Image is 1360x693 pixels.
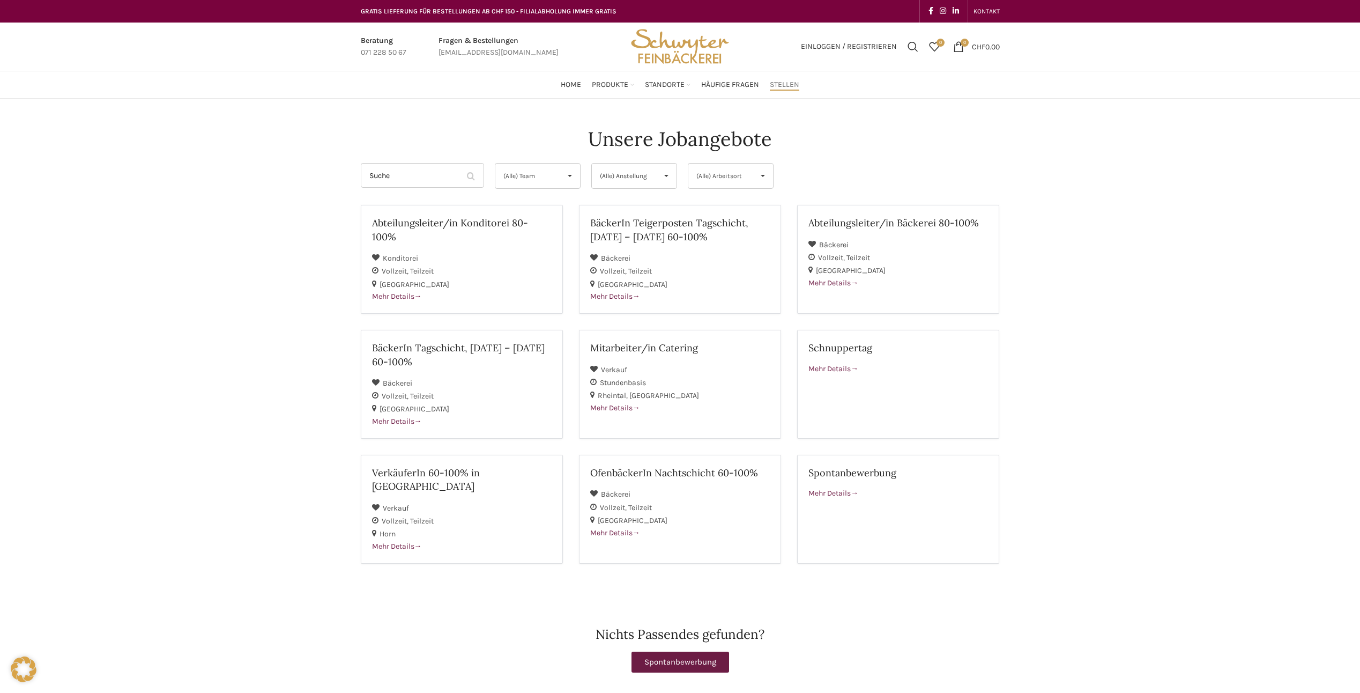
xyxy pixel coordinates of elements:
span: ▾ [560,164,580,188]
span: Spontanbewerbung [644,658,716,666]
a: Produkte [592,74,634,95]
span: [GEOGRAPHIC_DATA] [816,266,886,275]
bdi: 0.00 [972,42,1000,51]
span: Häufige Fragen [701,80,759,90]
span: Standorte [645,80,685,90]
a: OfenbäckerIn Nachtschicht 60-100% Bäckerei Vollzeit Teilzeit [GEOGRAPHIC_DATA] Mehr Details [579,455,781,564]
span: Einloggen / Registrieren [801,43,897,50]
span: KONTAKT [973,8,1000,15]
span: (Alle) Anstellung [600,164,651,188]
a: 0 [924,36,945,57]
a: Spontanbewerbung [631,652,729,673]
span: CHF [972,42,985,51]
span: Mehr Details [372,542,422,551]
span: Home [561,80,581,90]
a: Linkedin social link [949,4,962,19]
a: KONTAKT [973,1,1000,22]
h4: Unsere Jobangebote [588,126,772,152]
span: ▾ [656,164,677,188]
h2: BäckerIn Teigerposten Tagschicht, [DATE] – [DATE] 60-100% [590,216,770,243]
a: Site logo [627,41,732,50]
input: Suche [361,163,484,188]
span: Mehr Details [808,278,858,287]
span: Horn [380,529,396,539]
a: Abteilungsleiter/in Bäckerei 80-100% Bäckerei Vollzeit Teilzeit [GEOGRAPHIC_DATA] Mehr Details [797,205,999,314]
h2: Mitarbeiter/in Catering [590,341,770,355]
span: Teilzeit [628,267,652,276]
a: Spontanbewerbung Mehr Details [797,455,999,564]
a: Instagram social link [937,4,949,19]
span: Rheintal [598,391,629,400]
h2: BäckerIn Tagschicht, [DATE] – [DATE] 60-100% [372,341,552,368]
span: Teilzeit [410,267,434,276]
div: Meine Wunschliste [924,36,945,57]
span: Bäckerei [601,254,630,263]
a: Facebook social link [925,4,937,19]
span: Mehr Details [590,528,640,537]
span: 0 [937,39,945,47]
span: Bäckerei [819,240,849,249]
h2: Schnuppertag [808,341,988,355]
span: Mehr Details [590,403,640,412]
span: Verkauf [383,504,409,513]
span: Teilzeit [846,253,870,262]
div: Secondary navigation [968,1,1005,22]
a: Infobox link [439,35,559,59]
span: Stellen [770,80,799,90]
span: (Alle) Arbeitsort [696,164,747,188]
a: Schnuppertag Mehr Details [797,330,999,439]
a: Infobox link [361,35,406,59]
span: Vollzeit [382,267,410,276]
h2: Nichts Passendes gefunden? [361,628,1000,641]
h2: OfenbäckerIn Nachtschicht 60-100% [590,466,770,480]
a: Häufige Fragen [701,74,759,95]
span: Vollzeit [600,503,628,512]
a: Standorte [645,74,690,95]
span: Vollzeit [600,267,628,276]
span: 0 [961,39,969,47]
span: [GEOGRAPHIC_DATA] [598,516,667,525]
span: [GEOGRAPHIC_DATA] [629,391,699,400]
a: Abteilungsleiter/in Konditorei 80-100% Konditorei Vollzeit Teilzeit [GEOGRAPHIC_DATA] Mehr Details [361,205,563,314]
span: (Alle) Team [503,164,554,188]
a: VerkäuferIn 60-100% in [GEOGRAPHIC_DATA] Verkauf Vollzeit Teilzeit Horn Mehr Details [361,455,563,564]
h2: VerkäuferIn 60-100% in [GEOGRAPHIC_DATA] [372,466,552,493]
a: 0 CHF0.00 [948,36,1005,57]
h2: Spontanbewerbung [808,466,988,480]
span: Vollzeit [382,392,410,401]
a: BäckerIn Teigerposten Tagschicht, [DATE] – [DATE] 60-100% Bäckerei Vollzeit Teilzeit [GEOGRAPHIC_... [579,205,781,314]
span: Vollzeit [818,253,846,262]
span: Verkauf [601,365,627,374]
span: [GEOGRAPHIC_DATA] [380,280,449,289]
span: Teilzeit [410,517,434,526]
span: ▾ [753,164,773,188]
span: Mehr Details [372,417,422,426]
a: BäckerIn Tagschicht, [DATE] – [DATE] 60-100% Bäckerei Vollzeit Teilzeit [GEOGRAPHIC_DATA] Mehr De... [361,330,563,439]
span: Vollzeit [382,517,410,526]
span: GRATIS LIEFERUNG FÜR BESTELLUNGEN AB CHF 150 - FILIALABHOLUNG IMMER GRATIS [361,8,616,15]
span: [GEOGRAPHIC_DATA] [380,404,449,414]
span: [GEOGRAPHIC_DATA] [598,280,667,289]
a: Suchen [902,36,924,57]
div: Main navigation [355,74,1005,95]
span: Mehr Details [808,364,858,373]
h2: Abteilungsleiter/in Konditorei 80-100% [372,216,552,243]
span: Produkte [592,80,628,90]
span: Bäckerei [601,490,630,499]
span: Mehr Details [808,489,858,498]
span: Mehr Details [590,292,640,301]
a: Home [561,74,581,95]
span: Mehr Details [372,292,422,301]
a: Einloggen / Registrieren [796,36,902,57]
span: Stundenbasis [600,378,646,387]
span: Bäckerei [383,379,412,388]
a: Mitarbeiter/in Catering Verkauf Stundenbasis Rheintal [GEOGRAPHIC_DATA] Mehr Details [579,330,781,439]
span: Teilzeit [628,503,652,512]
a: Stellen [770,74,799,95]
span: Konditorei [383,254,418,263]
span: Teilzeit [410,392,434,401]
img: Bäckerei Schwyter [627,23,732,71]
h2: Abteilungsleiter/in Bäckerei 80-100% [808,216,988,230]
